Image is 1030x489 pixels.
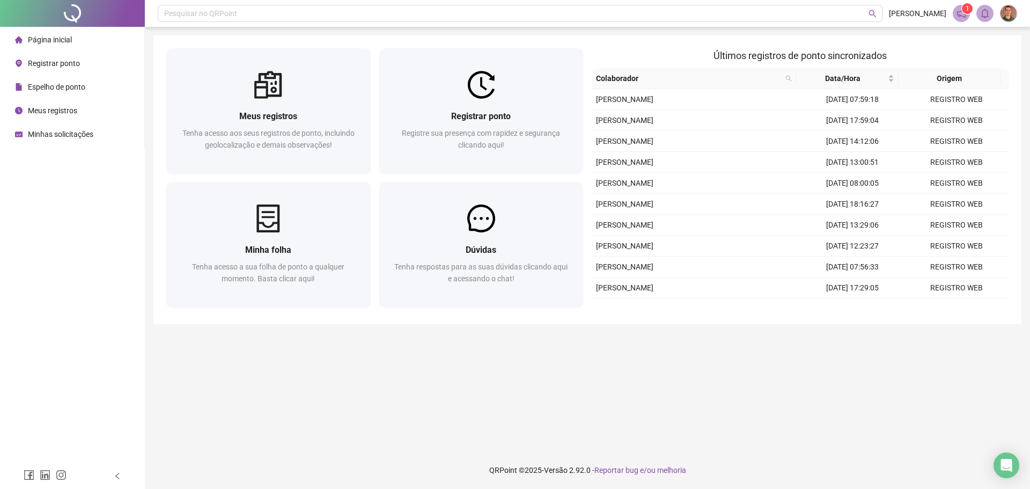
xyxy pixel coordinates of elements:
span: facebook [24,470,34,480]
span: Espelho de ponto [28,83,85,91]
span: Colaborador [596,72,781,84]
sup: 1 [962,3,973,14]
td: REGISTRO WEB [904,173,1009,194]
th: Data/Hora [796,68,899,89]
span: Minha folha [245,245,291,255]
span: [PERSON_NAME] [596,95,653,104]
span: Tenha acesso a sua folha de ponto a qualquer momento. Basta clicar aqui! [192,262,344,283]
td: REGISTRO WEB [904,236,1009,257]
span: Registre sua presença com rapidez e segurança clicando aqui! [402,129,560,149]
td: REGISTRO WEB [904,89,1009,110]
td: [DATE] 07:56:33 [800,257,904,278]
span: [PERSON_NAME] [596,116,653,125]
td: [DATE] 08:00:05 [800,173,904,194]
span: Últimos registros de ponto sincronizados [713,50,887,61]
span: Registrar ponto [451,111,511,121]
td: REGISTRO WEB [904,152,1009,173]
span: search [869,10,877,18]
span: left [114,472,121,480]
span: Meus registros [28,106,77,115]
a: Minha folhaTenha acesso a sua folha de ponto a qualquer momento. Basta clicar aqui! [166,182,371,307]
td: [DATE] 07:59:18 [800,89,904,110]
div: Open Intercom Messenger [994,452,1019,478]
td: [DATE] 18:16:27 [800,194,904,215]
td: REGISTRO WEB [904,215,1009,236]
th: Origem [899,68,1001,89]
span: Página inicial [28,35,72,44]
span: Dúvidas [466,245,496,255]
a: Registrar pontoRegistre sua presença com rapidez e segurança clicando aqui! [379,48,584,173]
footer: QRPoint © 2025 - 2.92.0 - [145,451,1030,489]
span: [PERSON_NAME] [596,262,653,271]
span: [PERSON_NAME] [596,221,653,229]
span: [PERSON_NAME] [596,283,653,292]
span: linkedin [40,470,50,480]
span: bell [980,9,990,18]
span: notification [957,9,966,18]
td: REGISTRO WEB [904,257,1009,278]
span: [PERSON_NAME] [596,242,653,250]
span: environment [15,60,23,67]
span: Meus registros [239,111,297,121]
span: 1 [966,5,969,12]
span: search [785,75,792,82]
td: [DATE] 08:00:24 [800,298,904,319]
span: [PERSON_NAME] [596,158,653,166]
span: [PERSON_NAME] [596,200,653,208]
span: search [783,70,794,86]
span: instagram [56,470,67,480]
span: clock-circle [15,107,23,114]
span: file [15,83,23,91]
a: Meus registrosTenha acesso aos seus registros de ponto, incluindo geolocalização e demais observa... [166,48,371,173]
span: [PERSON_NAME] [596,179,653,187]
td: [DATE] 13:29:06 [800,215,904,236]
a: DúvidasTenha respostas para as suas dúvidas clicando aqui e acessando o chat! [379,182,584,307]
td: REGISTRO WEB [904,131,1009,152]
span: [PERSON_NAME] [889,8,946,19]
td: REGISTRO WEB [904,298,1009,319]
img: 67213 [1000,5,1017,21]
td: [DATE] 13:00:51 [800,152,904,173]
td: [DATE] 17:29:05 [800,278,904,298]
td: [DATE] 12:23:27 [800,236,904,257]
td: [DATE] 14:12:06 [800,131,904,152]
span: Minhas solicitações [28,130,93,138]
span: [PERSON_NAME] [596,137,653,145]
span: Reportar bug e/ou melhoria [594,466,686,475]
span: Tenha respostas para as suas dúvidas clicando aqui e acessando o chat! [394,262,568,283]
span: Tenha acesso aos seus registros de ponto, incluindo geolocalização e demais observações! [182,129,355,149]
td: REGISTRO WEB [904,278,1009,298]
span: Versão [544,466,568,475]
td: REGISTRO WEB [904,110,1009,131]
td: REGISTRO WEB [904,194,1009,215]
span: Registrar ponto [28,59,80,68]
span: Data/Hora [800,72,886,84]
span: schedule [15,130,23,138]
td: [DATE] 17:59:04 [800,110,904,131]
span: home [15,36,23,43]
